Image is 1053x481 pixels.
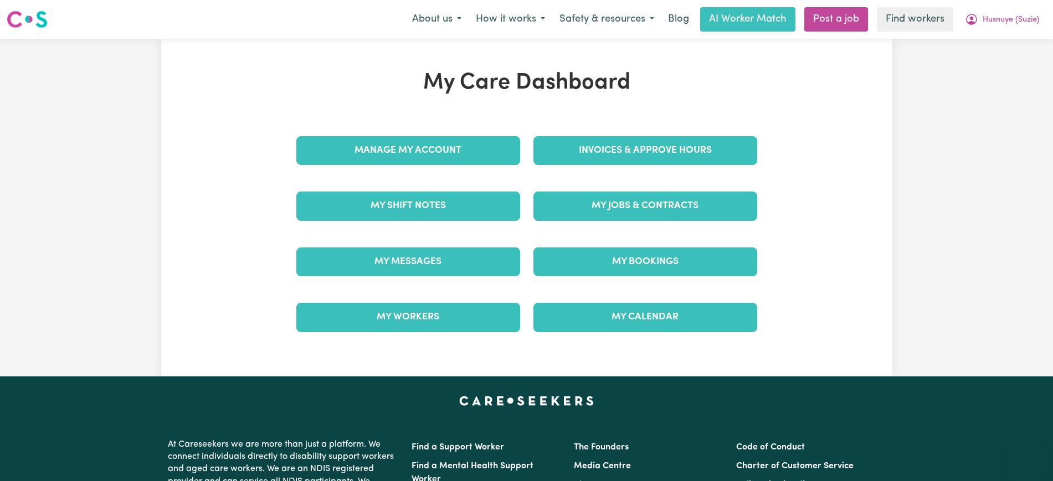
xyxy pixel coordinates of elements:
[958,8,1046,31] button: My Account
[296,247,520,276] a: My Messages
[574,443,629,452] a: The Founders
[552,8,661,31] button: Safety & resources
[533,303,757,332] a: My Calendar
[877,7,953,32] a: Find workers
[405,8,469,31] button: About us
[7,7,48,32] a: Careseekers logo
[983,14,1039,26] span: Husnuye (Suzie)
[533,247,757,276] a: My Bookings
[290,70,764,96] h1: My Care Dashboard
[296,136,520,165] a: Manage My Account
[1009,437,1044,472] iframe: Button to launch messaging window
[574,462,631,470] a: Media Centre
[736,443,805,452] a: Code of Conduct
[469,8,552,31] button: How it works
[7,9,48,29] img: Careseekers logo
[296,192,520,220] a: My Shift Notes
[533,192,757,220] a: My Jobs & Contracts
[736,462,854,470] a: Charter of Customer Service
[296,303,520,332] a: My Workers
[459,396,594,405] a: Careseekers home page
[533,136,757,165] a: Invoices & Approve Hours
[804,7,868,32] a: Post a job
[661,7,696,32] a: Blog
[700,7,795,32] a: AI Worker Match
[412,443,504,452] a: Find a Support Worker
